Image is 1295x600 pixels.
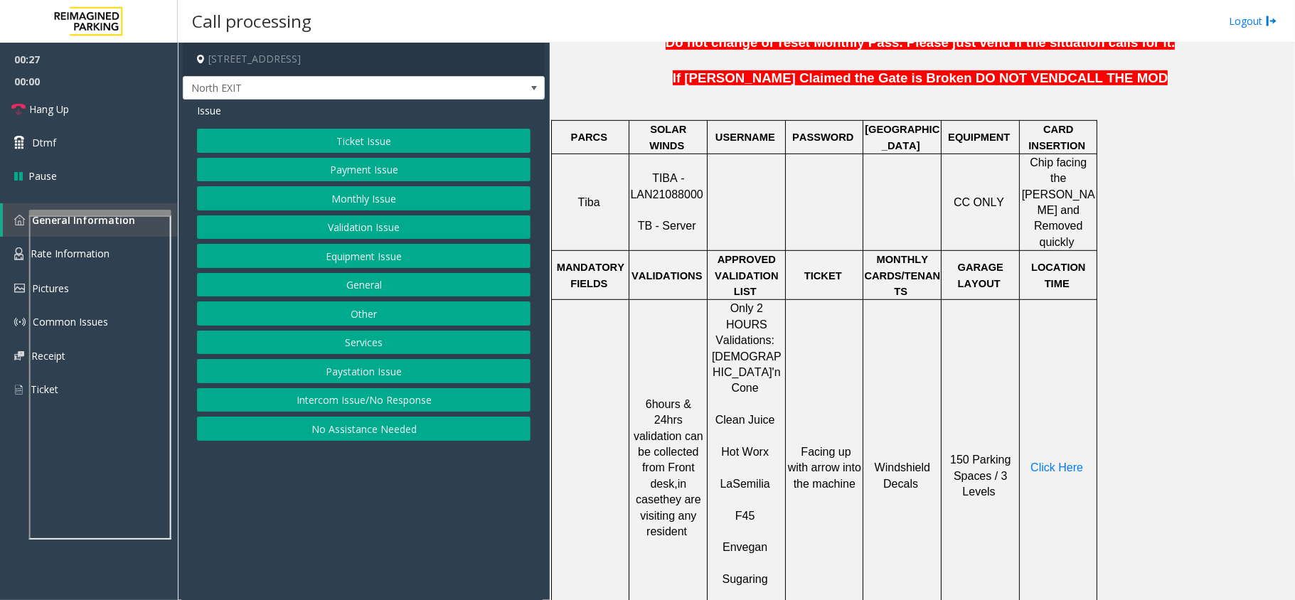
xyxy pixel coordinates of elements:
[723,573,768,585] span: Sugaring
[954,196,1004,208] span: CC ONLY
[557,262,624,289] span: MANDATORY FIELDS
[14,351,24,360] img: 'icon'
[720,478,732,490] span: La
[875,461,930,489] span: Windshield Decals
[673,70,1068,85] span: If [PERSON_NAME] Claimed the Gate is Broken DO NOT VEND
[197,215,531,240] button: Validation Issue
[197,103,221,118] span: Issue
[29,102,69,117] span: Hang Up
[197,158,531,182] button: Payment Issue
[197,186,531,210] button: Monthly Issue
[197,273,531,297] button: General
[197,331,531,355] button: Services
[804,270,842,282] span: TICKET
[183,77,472,100] span: North EXIT
[14,316,26,328] img: 'icon'
[32,135,56,150] span: Dtmf
[3,203,178,237] a: General Information
[638,220,696,232] span: TB - Server
[631,270,702,282] span: VALIDATIONS
[571,132,607,143] span: PARCS
[14,383,23,396] img: 'icon'
[723,541,767,553] span: Envegan
[666,35,1175,50] span: Do not change or reset Monthly Pass. Please just vend if the situation calls for it.
[640,493,700,537] span: they are visiting any resident
[1031,262,1086,289] span: LOCATION TIME
[864,254,940,297] span: MONTHLY CARDS/TENANTS
[28,168,57,183] span: Pause
[634,398,703,490] span: 6hours & 24hrs validation can be collected from Front desk,
[732,478,769,490] span: Semilia
[197,417,531,441] button: No Assistance Needed
[715,302,774,346] span: Only 2 HOURS Validations:
[1022,156,1095,248] span: Chip facing the [PERSON_NAME] and Removed quickly
[712,350,782,395] span: [DEMOGRAPHIC_DATA]'n Cone
[715,414,775,426] span: Clean Juice
[578,196,600,208] span: Tiba
[14,284,25,293] img: 'icon'
[197,301,531,326] button: Other
[14,247,23,260] img: 'icon'
[865,124,939,151] span: [GEOGRAPHIC_DATA]
[1030,461,1083,473] span: Click Here
[197,244,531,268] button: Equipment Issue
[1030,462,1083,473] a: Click Here
[735,510,755,522] span: F45
[721,446,769,458] span: Hot Worx
[715,132,775,143] span: USERNAME
[197,388,531,412] button: Intercom Issue/No Response
[958,262,1003,289] span: GARAGE LAYOUT
[183,43,545,76] h4: [STREET_ADDRESS]
[197,129,531,153] button: Ticket Issue
[1067,70,1168,85] span: CALL THE MOD
[950,454,1011,498] span: 150 Parking Spaces / 3 Levels
[630,172,703,200] span: TIBA - LAN21088000
[1028,124,1085,151] span: CARD INSERTION
[788,446,861,490] span: Facing up with arrow into the machine
[14,215,25,225] img: 'icon'
[185,4,319,38] h3: Call processing
[715,254,779,297] span: APPROVED VALIDATION LIST
[1266,14,1277,28] img: logout
[1229,14,1277,28] a: Logout
[197,359,531,383] button: Paystation Issue
[948,132,1010,143] span: EQUIPMENT
[792,132,853,143] span: PASSWORD
[649,124,686,151] span: SOLAR WINDS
